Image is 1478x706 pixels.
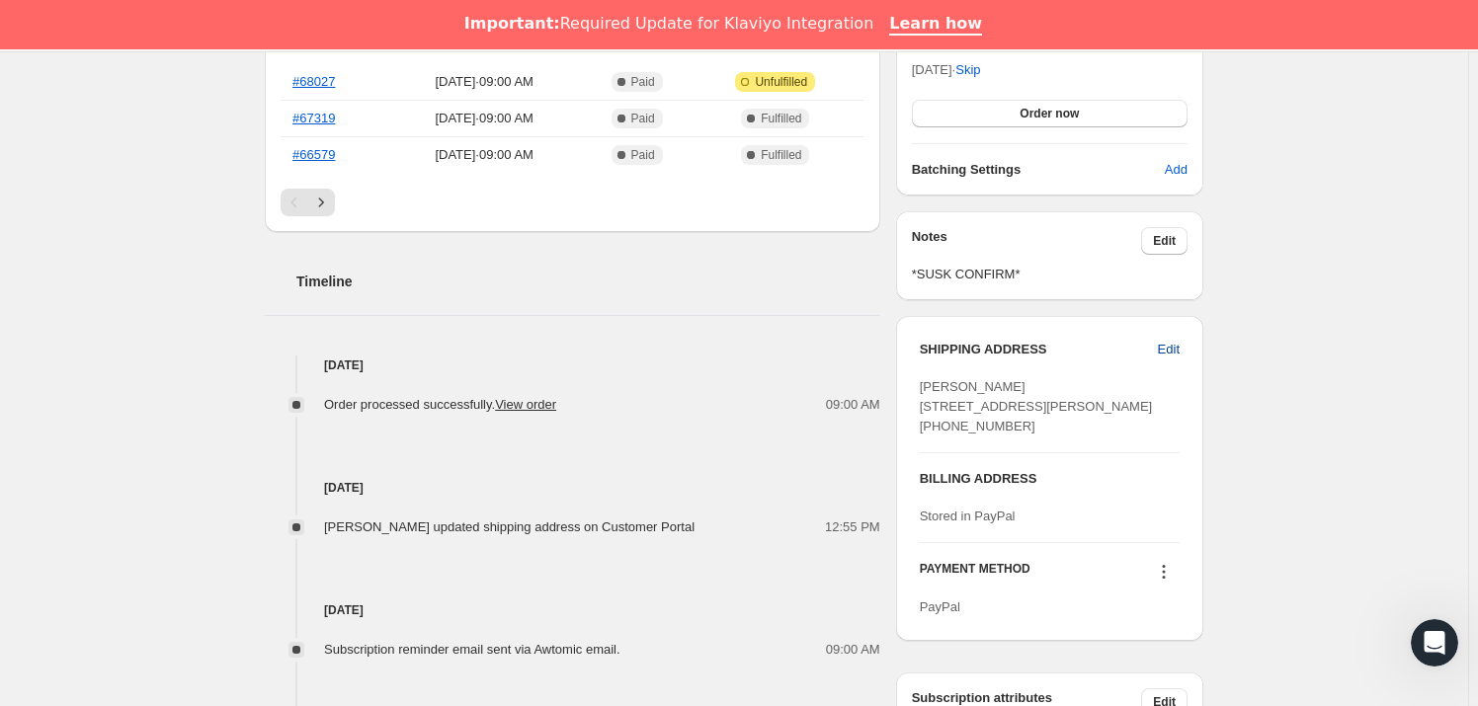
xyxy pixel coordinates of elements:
[912,265,1188,284] span: *SUSK CONFIRM*
[1158,340,1180,359] span: Edit
[761,147,801,163] span: Fulfilled
[912,227,1142,255] h3: Notes
[826,640,880,660] span: 09:00 AM
[912,100,1188,127] button: Order now
[920,509,1016,523] span: Stored in PayPal
[826,395,880,415] span: 09:00 AM
[912,62,981,77] span: [DATE] ·
[296,272,880,291] h2: Timeline
[281,189,864,216] nav: Pagination
[631,74,655,90] span: Paid
[631,147,655,163] span: Paid
[761,111,801,126] span: Fulfilled
[324,642,620,657] span: Subscription reminder email sent via Awtomic email.
[292,111,335,125] a: #67319
[1146,334,1191,365] button: Edit
[265,478,880,498] h4: [DATE]
[889,14,982,36] a: Learn how
[393,145,575,165] span: [DATE] · 09:00 AM
[944,54,992,86] button: Skip
[920,379,1153,433] span: [PERSON_NAME] [STREET_ADDRESS][PERSON_NAME] [PHONE_NUMBER]
[755,74,807,90] span: Unfulfilled
[920,340,1158,359] h3: SHIPPING ADDRESS
[955,60,980,80] span: Skip
[464,14,560,33] b: Important:
[464,14,873,34] div: Required Update for Klaviyo Integration
[1153,233,1176,249] span: Edit
[912,160,1165,180] h6: Batching Settings
[1141,227,1188,255] button: Edit
[1165,160,1188,180] span: Add
[920,599,960,614] span: PayPal
[324,397,556,412] span: Order processed successfully.
[393,109,575,128] span: [DATE] · 09:00 AM
[265,355,880,375] h4: [DATE]
[495,397,556,412] a: View order
[920,469,1180,489] h3: BILLING ADDRESS
[920,561,1030,588] h3: PAYMENT METHOD
[265,600,880,620] h4: [DATE]
[307,189,335,216] button: Next
[1153,154,1199,186] button: Add
[324,519,695,534] span: [PERSON_NAME] updated shipping address on Customer Portal
[292,147,335,162] a: #66579
[393,72,575,92] span: [DATE] · 09:00 AM
[292,74,335,89] a: #68027
[1020,106,1079,121] span: Order now
[1411,619,1458,667] iframe: Intercom live chat
[631,111,655,126] span: Paid
[825,517,880,537] span: 12:55 PM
